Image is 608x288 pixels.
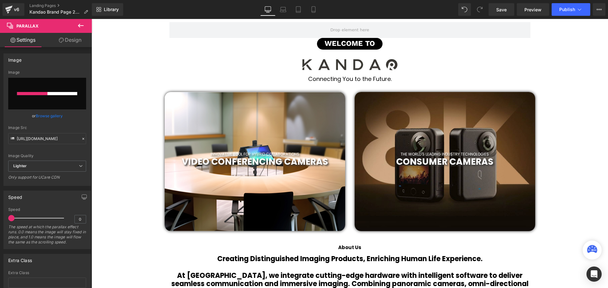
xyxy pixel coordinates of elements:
[8,254,32,263] div: Extra Class
[593,3,605,16] button: More
[8,207,86,212] div: Speed
[8,113,86,119] div: or
[8,224,86,249] div: The speed at which the parallax effect runs. 0.0 means the image will stay fixed in place, and 1....
[306,3,321,16] a: Mobile
[8,133,86,144] input: Link
[8,271,86,275] div: Extra Class
[552,3,590,16] button: Publish
[8,175,86,184] div: Only support for UCare CDN
[29,3,93,8] a: Landing Pages
[47,33,93,47] a: Design
[126,235,391,245] b: Creating Distinguished Imaging Products, Enriching Human Life Experience.
[291,3,306,16] a: Tablet
[73,133,254,138] h1: INNOVATIVE TOOL FOR HYBRID COLLABORATIONS
[524,6,541,13] span: Preview
[275,3,291,16] a: Laptop
[104,7,119,12] span: Library
[586,267,602,282] div: Open Intercom Messenger
[13,163,27,168] b: Lighter
[260,3,275,16] a: Desktop
[13,5,21,14] div: v6
[36,110,63,121] a: Browse gallery
[305,137,402,149] span: CONSUMER CAMERAS
[8,54,22,63] div: Image
[8,154,86,158] div: Image Quality
[90,137,237,149] span: VIDEO CONFERENCING CAMERAS
[559,7,575,12] span: Publish
[496,6,507,13] span: Save
[8,70,86,75] div: Image
[92,3,123,16] a: New Library
[8,191,22,200] div: Speed
[517,3,549,16] a: Preview
[16,23,39,28] span: Parallax
[3,3,24,16] a: v6
[458,3,471,16] button: Undo
[263,133,444,138] h1: THE WORLD'S LEADING INDUSTRY TECHNOLOGIES
[233,19,283,31] span: Welcome to
[473,3,486,16] button: Redo
[80,252,437,278] b: At [GEOGRAPHIC_DATA], we integrate cutting-edge hardware with intelligent software to deliver sea...
[8,126,86,130] div: Image Src
[29,9,81,15] span: Kandao Brand Page 2025
[225,19,291,31] a: Welcome to
[247,225,270,232] b: About Us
